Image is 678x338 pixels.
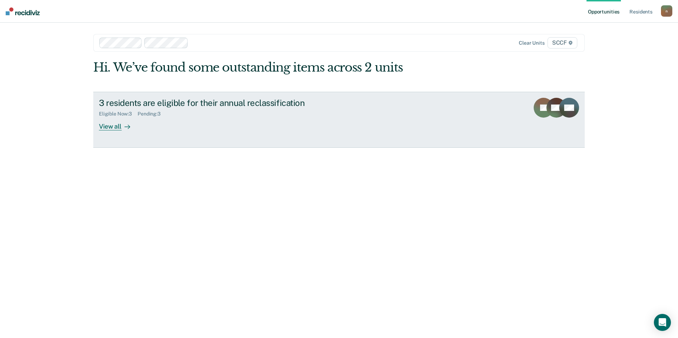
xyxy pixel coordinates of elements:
[548,37,577,49] span: SCCF
[93,92,585,148] a: 3 residents are eligible for their annual reclassificationEligible Now:3Pending:3View all
[99,98,348,108] div: 3 residents are eligible for their annual reclassification
[99,117,139,130] div: View all
[6,7,40,15] img: Recidiviz
[661,5,672,17] button: n
[93,60,487,75] div: Hi. We’ve found some outstanding items across 2 units
[654,314,671,331] div: Open Intercom Messenger
[519,40,545,46] div: Clear units
[99,111,138,117] div: Eligible Now : 3
[138,111,166,117] div: Pending : 3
